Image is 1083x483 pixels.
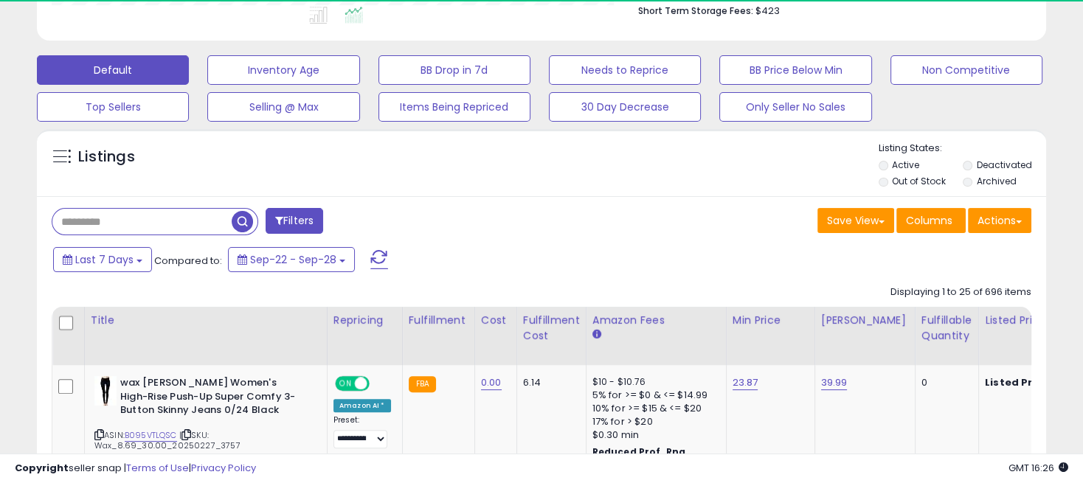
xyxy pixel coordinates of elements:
img: 21Z0dbWcKiS._SL40_.jpg [94,376,117,406]
div: $10 - $10.76 [592,376,715,389]
label: Active [892,159,919,171]
div: 0 [921,376,967,389]
small: FBA [409,376,436,392]
span: ON [336,378,355,390]
button: Items Being Repriced [378,92,530,122]
button: Needs to Reprice [549,55,701,85]
div: Fulfillment Cost [523,313,580,344]
a: 39.99 [821,375,848,390]
span: Compared to: [154,254,222,268]
span: 2025-10-6 16:26 GMT [1008,461,1068,475]
button: 30 Day Decrease [549,92,701,122]
b: Listed Price: [985,375,1052,389]
div: Fulfillment [409,313,468,328]
button: Sep-22 - Sep-28 [228,247,355,272]
label: Out of Stock [892,175,946,187]
div: [PERSON_NAME] [821,313,909,328]
b: Short Term Storage Fees: [638,4,753,17]
a: Terms of Use [126,461,189,475]
label: Archived [977,175,1017,187]
div: 10% for >= $15 & <= $20 [592,402,715,415]
button: Inventory Age [207,55,359,85]
button: BB Price Below Min [719,55,871,85]
small: Amazon Fees. [592,328,601,341]
div: Min Price [733,313,809,328]
button: Only Seller No Sales [719,92,871,122]
strong: Copyright [15,461,69,475]
button: Columns [896,208,966,233]
div: seller snap | | [15,462,256,476]
div: Fulfillable Quantity [921,313,972,344]
button: Selling @ Max [207,92,359,122]
a: Privacy Policy [191,461,256,475]
div: Title [91,313,321,328]
div: Displaying 1 to 25 of 696 items [890,285,1031,299]
button: Top Sellers [37,92,189,122]
h5: Listings [78,147,135,167]
button: Last 7 Days [53,247,152,272]
button: Non Competitive [890,55,1042,85]
span: Last 7 Days [75,252,134,267]
p: Listing States: [879,142,1046,156]
button: BB Drop in 7d [378,55,530,85]
span: $423 [755,4,780,18]
span: OFF [367,378,391,390]
div: Preset: [333,415,391,448]
label: Deactivated [977,159,1032,171]
div: 6.14 [523,376,575,389]
div: Amazon AI * [333,399,391,412]
div: $0.30 min [592,428,715,442]
a: 0.00 [481,375,502,390]
a: B095VTLQSC [125,429,177,442]
div: 17% for > $20 [592,415,715,428]
span: Columns [906,213,952,228]
div: Amazon Fees [592,313,720,328]
a: 23.87 [733,375,758,390]
div: 5% for >= $0 & <= $14.99 [592,389,715,402]
button: Filters [266,208,323,234]
div: ASIN: [94,376,316,469]
button: Default [37,55,189,85]
button: Actions [968,208,1031,233]
div: Repricing [333,313,396,328]
button: Save View [817,208,894,233]
span: Sep-22 - Sep-28 [250,252,336,267]
b: wax [PERSON_NAME] Women's High-Rise Push-Up Super Comfy 3-Button Skinny Jeans 0/24 Black [120,376,300,421]
div: Cost [481,313,511,328]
